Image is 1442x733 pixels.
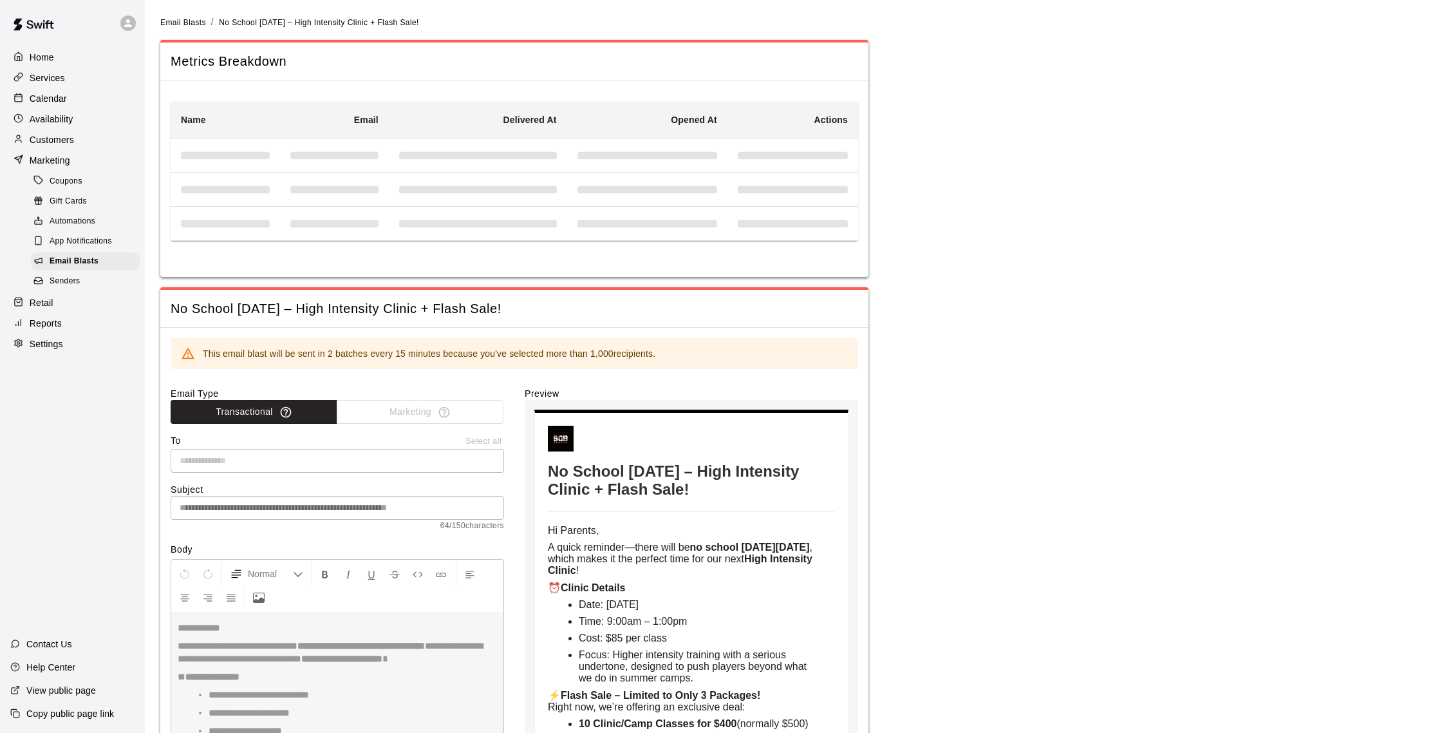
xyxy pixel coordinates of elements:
[50,215,95,228] span: Automations
[561,690,760,701] strong: Flash Sale – Limited to Only 3 Packages!
[220,585,242,609] button: Justify Align
[50,235,112,248] span: App Notifications
[197,562,219,585] button: Redo
[548,462,835,499] h1: No School [DATE] – High Intensity Clinic + Flash Sale!
[548,582,561,593] span: ⏰
[690,542,810,553] strong: no school [DATE][DATE]
[31,171,145,191] a: Coupons
[211,15,214,29] li: /
[26,638,72,651] p: Contact Us
[31,191,145,211] a: Gift Cards
[26,661,75,674] p: Help Center
[579,718,736,729] strong: 10 Clinic/Camp Classes for $400
[579,649,809,683] span: Focus: Higher intensity training with a serious undertone, designed to push players beyond what w...
[171,483,504,496] label: Subject
[30,51,54,64] p: Home
[314,562,336,585] button: Format Bold
[548,690,561,701] span: ⚡
[548,426,574,452] img: SGB Training
[31,213,140,231] div: Automations
[548,542,690,553] span: A quick reminder—there will be
[197,585,219,609] button: Right Align
[548,542,816,564] span: , which makes it the perfect time for our next
[171,434,181,449] label: To
[503,115,557,125] b: Delivered At
[31,212,145,232] a: Automations
[50,255,98,268] span: Email Blasts
[30,317,62,330] p: Reports
[10,151,135,170] a: Marketing
[10,334,135,354] a: Settings
[225,562,308,585] button: Formatting Options
[171,102,858,241] table: simple table
[30,338,63,350] p: Settings
[10,109,135,129] a: Availability
[30,92,67,105] p: Calendar
[561,582,625,593] strong: Clinic Details
[430,562,452,585] button: Insert Link
[579,633,667,643] span: Cost: $85 per class
[10,89,135,108] a: Calendar
[171,543,504,556] label: Body
[354,115,379,125] b: Email
[525,387,858,400] label: Preview
[548,553,815,576] strong: High Intensity Clinic
[548,701,745,712] span: Right now, we’re offering an exclusive deal:
[50,175,82,188] span: Coupons
[337,562,359,585] button: Format Italics
[248,567,293,580] span: Normal
[384,562,406,585] button: Format Strikethrough
[459,562,481,585] button: Left Align
[10,293,135,312] a: Retail
[160,15,1427,30] nav: breadcrumb
[31,173,140,191] div: Coupons
[671,115,717,125] b: Opened At
[31,232,145,252] a: App Notifications
[30,133,74,146] p: Customers
[579,616,687,627] span: Time: 9:00am – 1:00pm
[31,233,140,251] div: App Notifications
[30,296,53,309] p: Retail
[30,113,73,126] p: Availability
[30,154,70,167] p: Marketing
[360,562,382,585] button: Format Underline
[31,252,140,271] div: Email Blasts
[171,300,858,318] span: No School [DATE] – High Intensity Clinic + Flash Sale!
[174,585,196,609] button: Center Align
[30,71,65,84] p: Services
[171,520,504,533] span: 64 / 150 characters
[160,17,206,27] a: Email Blasts
[160,18,206,27] span: Email Blasts
[576,565,579,576] span: !
[31,272,145,292] a: Senders
[26,684,96,697] p: View public page
[50,275,80,288] span: Senders
[203,342,655,365] div: This email blast will be sent in 2 batches every 15 minutes because you've selected more than 1,0...
[174,562,196,585] button: Undo
[10,48,135,67] a: Home
[248,585,270,609] button: Upload Image
[736,718,808,729] span: (normally $500)
[171,387,504,400] label: Email Type
[10,68,135,88] a: Services
[219,18,419,27] span: No School [DATE] – High Intensity Clinic + Flash Sale!
[31,272,140,290] div: Senders
[31,252,145,272] a: Email Blasts
[171,53,858,70] span: Metrics Breakdown
[814,115,848,125] b: Actions
[548,525,599,536] span: Hi Parents,
[407,562,429,585] button: Insert Code
[50,195,87,208] span: Gift Cards
[10,314,135,333] a: Reports
[31,193,140,211] div: Gift Cards
[10,130,135,149] a: Customers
